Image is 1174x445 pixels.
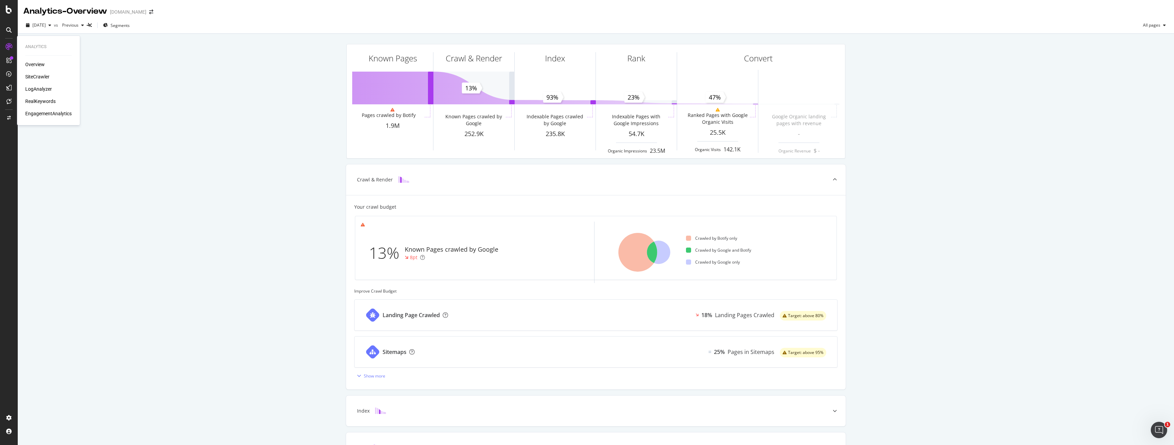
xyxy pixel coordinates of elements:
div: Indexable Pages crawled by Google [524,113,585,127]
div: arrow-right-arrow-left [149,10,153,14]
div: Crawled by Google and Botify [686,247,751,253]
a: EngagementAnalytics [25,110,72,117]
div: 54.7K [596,130,677,138]
span: Segments [111,23,130,28]
iframe: Intercom live chat [1151,422,1167,438]
button: Previous [59,20,87,31]
div: Known Pages [369,53,417,64]
div: Analytics - Overview [23,5,107,17]
div: [DOMAIN_NAME] [110,9,146,15]
div: Landing Page Crawled [383,311,440,319]
div: warning label [780,348,826,357]
div: Crawled by Google only [686,259,740,265]
div: Indexable Pages with Google Impressions [605,113,667,127]
div: Your crawl budget [354,204,396,210]
div: 8pt [410,254,417,261]
span: Previous [59,22,78,28]
div: Pages in Sitemaps [728,348,774,356]
a: LogAnalyzer [25,86,52,92]
img: block-icon [375,407,386,414]
div: 235.8K [515,130,596,138]
div: 1.9M [352,121,433,130]
div: Known Pages crawled by Google [443,113,504,127]
div: Organic Impressions [608,148,647,154]
a: RealKeywords [25,98,56,105]
div: 13% [369,242,405,264]
span: 1 [1165,422,1170,427]
img: block-icon [398,176,409,183]
span: 2025 Sep. 10th [32,22,46,28]
button: Show more [354,370,385,381]
a: SiteCrawler [25,73,49,80]
div: Crawl & Render [446,53,502,64]
div: Known Pages crawled by Google [405,245,498,254]
a: Overview [25,61,45,68]
button: Segments [100,20,132,31]
span: All pages [1140,22,1160,28]
a: Landing Page Crawled18%Landing Pages Crawledwarning label [354,299,837,331]
div: 252.9K [433,130,514,138]
div: 25% [714,348,725,356]
img: Equal [708,351,711,353]
div: warning label [780,311,826,321]
span: vs [54,22,59,28]
div: Crawl & Render [357,176,393,183]
div: Index [545,53,565,64]
a: SitemapsEqual25%Pages in Sitemapswarning label [354,336,837,368]
div: Crawled by Botify only [686,235,737,241]
div: Analytics [25,44,72,50]
button: All pages [1140,20,1169,31]
div: Pages crawled by Botify [362,112,416,119]
span: Target: above 95% [788,351,824,355]
button: [DATE] [23,20,54,31]
div: 18% [701,311,712,319]
div: Index [357,407,370,414]
div: Rank [627,53,645,64]
div: 23.5M [650,147,665,155]
div: Landing Pages Crawled [715,311,774,319]
div: Show more [364,373,385,379]
div: Improve Crawl Budget [354,288,837,294]
span: Target: above 80% [788,314,824,318]
div: Sitemaps [383,348,406,356]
